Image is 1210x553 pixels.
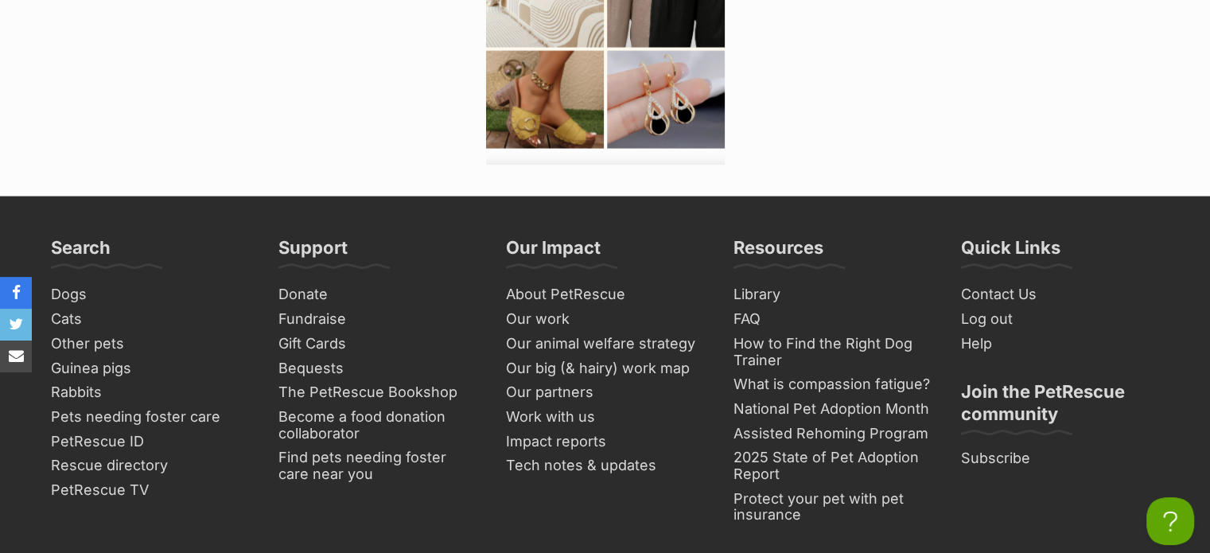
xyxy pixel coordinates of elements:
[45,307,256,332] a: Cats
[45,356,256,381] a: Guinea pigs
[500,405,711,430] a: Work with us
[727,446,939,486] a: 2025 State of Pet Adoption Report
[272,380,484,405] a: The PetRescue Bookshop
[727,372,939,397] a: What is compassion fatigue?
[500,380,711,405] a: Our partners
[500,356,711,381] a: Our big (& hairy) work map
[272,446,484,486] a: Find pets needing foster care near you
[500,332,711,356] a: Our animal welfare strategy
[272,282,484,307] a: Donate
[45,454,256,478] a: Rescue directory
[500,282,711,307] a: About PetRescue
[727,397,939,422] a: National Pet Adoption Month
[272,307,484,332] a: Fundraise
[955,282,1166,307] a: Contact Us
[955,307,1166,332] a: Log out
[45,478,256,503] a: PetRescue TV
[727,307,939,332] a: FAQ
[955,332,1166,356] a: Help
[1146,497,1194,545] iframe: Help Scout Beacon - Open
[961,236,1060,268] h3: Quick Links
[955,446,1166,471] a: Subscribe
[272,356,484,381] a: Bequests
[961,380,1160,434] h3: Join the PetRescue community
[121,101,239,199] img: https://img.kwcdn.com/product/fancy/6daeaa94-5f50-4b4a-aa67-aebc3cdfeadd.jpg?imageMogr2/strip/siz...
[727,487,939,528] a: Protect your pet with pet insurance
[45,430,256,454] a: PetRescue ID
[45,405,256,430] a: Pets needing foster care
[45,332,256,356] a: Other pets
[727,332,939,372] a: How to Find the Right Dog Trainer
[500,307,711,332] a: Our work
[135,113,267,223] img: https://img.kwcdn.com/product/open/2024-08-31/1725098730897-82c3a3925688436398a7941a93747b2c-good...
[272,405,484,446] a: Become a food donation collaborator
[51,236,111,268] h3: Search
[727,282,939,307] a: Library
[45,282,256,307] a: Dogs
[733,236,823,268] h3: Resources
[727,422,939,446] a: Assisted Rehoming Program
[500,454,711,478] a: Tech notes & updates
[506,236,601,268] h3: Our Impact
[500,430,711,454] a: Impact reports
[45,380,256,405] a: Rabbits
[272,332,484,356] a: Gift Cards
[278,236,348,268] h3: Support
